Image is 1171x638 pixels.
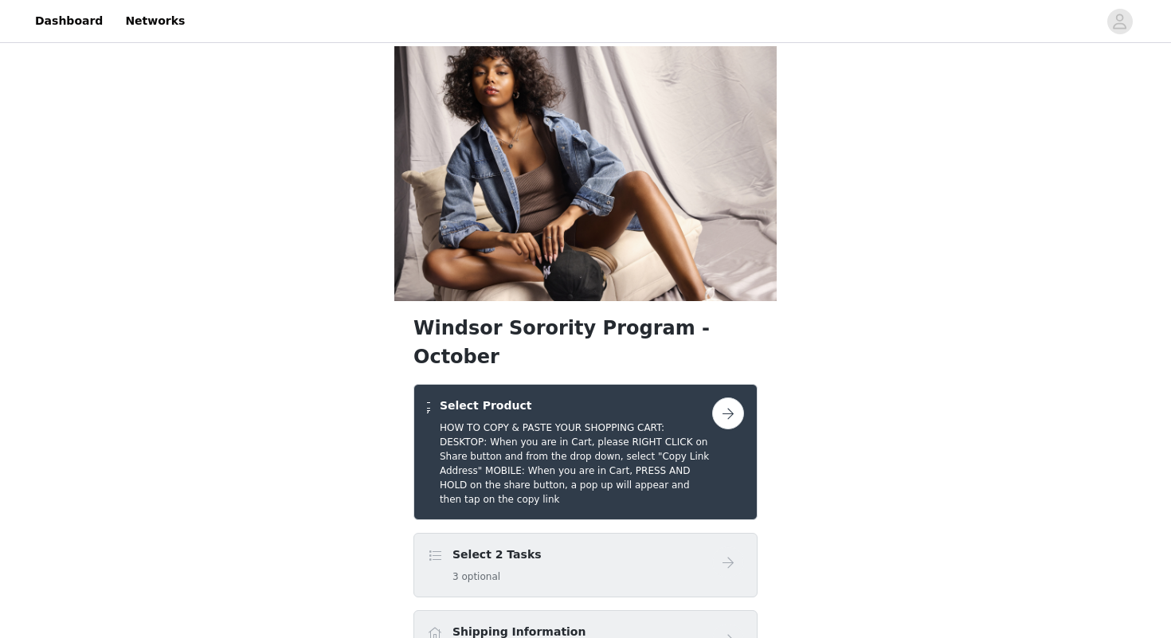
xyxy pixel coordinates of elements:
div: Select 2 Tasks [413,533,758,597]
div: Select Product [413,384,758,520]
h4: Select 2 Tasks [452,546,542,563]
h5: HOW TO COPY & PASTE YOUR SHOPPING CART: DESKTOP: When you are in Cart, please RIGHT CLICK on Shar... [440,421,712,507]
img: campaign image [394,46,777,301]
h1: Windsor Sorority Program - October [413,314,758,371]
a: Dashboard [25,3,112,39]
h5: 3 optional [452,570,542,584]
div: avatar [1112,9,1127,34]
h4: Select Product [440,397,712,414]
a: Networks [116,3,194,39]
